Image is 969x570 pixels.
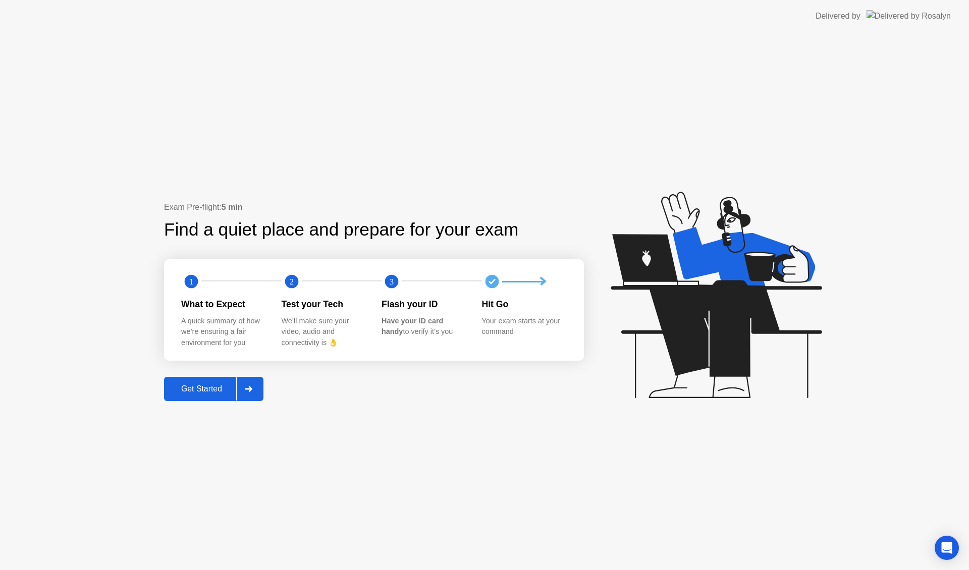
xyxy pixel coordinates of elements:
img: Delivered by Rosalyn [867,10,951,22]
text: 2 [289,277,293,287]
button: Get Started [164,377,263,401]
b: 5 min [222,203,243,211]
div: Find a quiet place and prepare for your exam [164,216,520,243]
div: What to Expect [181,298,265,311]
div: Delivered by [816,10,860,22]
div: Open Intercom Messenger [935,536,959,560]
div: Test your Tech [282,298,366,311]
div: Flash your ID [382,298,466,311]
div: to verify it’s you [382,316,466,337]
div: Hit Go [482,298,566,311]
div: We’ll make sure your video, audio and connectivity is 👌 [282,316,366,349]
b: Have your ID card handy [382,317,443,336]
div: Exam Pre-flight: [164,201,584,213]
text: 3 [390,277,394,287]
div: Get Started [167,384,236,393]
div: A quick summary of how we’re ensuring a fair environment for you [181,316,265,349]
text: 1 [189,277,193,287]
div: Your exam starts at your command [482,316,566,337]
